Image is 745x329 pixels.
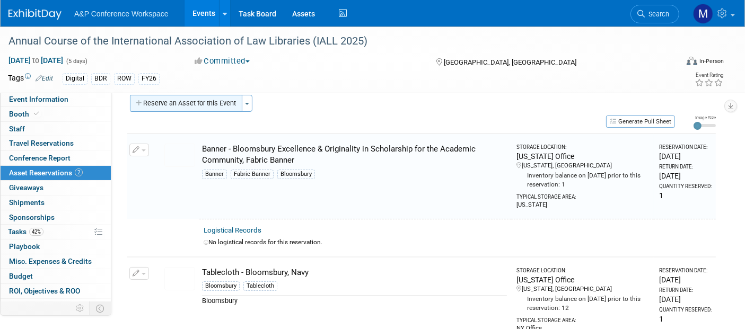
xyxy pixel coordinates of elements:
[138,73,160,84] div: FY26
[9,213,55,221] span: Sponsorships
[659,306,712,314] div: Quantity Reserved:
[1,151,111,165] a: Conference Report
[659,267,712,274] div: Reservation Date:
[659,183,712,190] div: Quantity Reserved:
[8,73,53,85] td: Tags
[202,267,507,278] div: Tablecloth - Bloomsbury, Navy
[9,154,71,162] span: Conference Report
[516,267,650,274] div: Storage Location:
[65,58,87,65] span: (5 days)
[9,257,92,265] span: Misc. Expenses & Credits
[516,151,650,162] div: [US_STATE] Office
[1,239,111,254] a: Playbook
[9,183,43,192] span: Giveaways
[1,254,111,269] a: Misc. Expenses & Credits
[659,274,712,285] div: [DATE]
[1,92,111,106] a: Event Information
[75,168,83,176] span: 2
[1,225,111,239] a: Tasks42%
[191,56,254,67] button: Committed
[71,301,90,315] td: Personalize Event Tab Strip
[90,301,111,315] td: Toggle Event Tabs
[9,198,45,207] span: Shipments
[9,242,40,251] span: Playbook
[659,151,712,162] div: [DATE]
[516,162,650,170] div: [US_STATE], [GEOGRAPHIC_DATA]
[1,107,111,121] a: Booth
[694,114,716,121] div: Image Size
[659,144,712,151] div: Reservation Date:
[1,166,111,180] a: Asset Reservations2
[204,226,261,234] a: Logistical Records
[34,111,39,117] i: Booth reservation complete
[8,56,64,65] span: [DATE] [DATE]
[645,10,669,18] span: Search
[204,238,712,247] div: No logistical records for this reservation.
[9,139,74,147] span: Travel Reservations
[516,201,650,209] div: [US_STATE]
[1,181,111,195] a: Giveaways
[618,55,724,71] div: Event Format
[1,122,111,136] a: Staff
[516,144,650,151] div: Storage Location:
[1,195,111,210] a: Shipments
[8,227,43,236] span: Tasks
[9,287,80,295] span: ROI, Objectives & ROO
[606,115,675,128] button: Generate Pull Sheet
[164,267,195,290] img: View Images
[687,57,697,65] img: Format-Inperson.png
[516,294,650,313] div: Inventory balance on [DATE] prior to this reservation: 12
[659,163,712,171] div: Return Date:
[659,171,712,181] div: [DATE]
[5,32,663,51] div: Annual Course of the International Association of Law Libraries (IALL 2025)
[1,284,111,298] a: ROI, Objectives & ROO
[693,4,713,24] img: Michelle Kelly
[516,189,650,201] div: Typical Storage Area:
[54,301,62,309] span: 4
[659,314,712,324] div: 1
[9,301,62,310] span: Attachments
[516,285,650,294] div: [US_STATE], [GEOGRAPHIC_DATA]
[202,170,227,179] div: Banner
[9,168,83,177] span: Asset Reservations
[1,210,111,225] a: Sponsorships
[277,170,315,179] div: Bloomsbury
[1,136,111,150] a: Travel Reservations
[516,313,650,324] div: Typical Storage Area:
[9,95,68,103] span: Event Information
[202,144,507,166] div: Banner - Bloomsbury Excellence & Originality in Scholarship for the Academic Community, Fabric Ba...
[231,170,274,179] div: Fabric Banner
[659,294,712,305] div: [DATE]
[444,58,576,66] span: [GEOGRAPHIC_DATA], [GEOGRAPHIC_DATA]
[516,170,650,189] div: Inventory balance on [DATE] prior to this reservation: 1
[659,287,712,294] div: Return Date:
[63,73,87,84] div: Digital
[202,281,240,291] div: Bloomsbury
[659,190,712,201] div: 1
[8,9,62,20] img: ExhibitDay
[9,272,33,280] span: Budget
[243,281,277,291] div: Tablecloth
[630,5,679,23] a: Search
[31,56,41,65] span: to
[91,73,110,84] div: BDR
[74,10,169,18] span: A&P Conference Workspace
[36,75,53,82] a: Edit
[516,274,650,285] div: [US_STATE] Office
[130,95,242,112] button: Reserve an Asset for this Event
[164,144,195,167] img: View Images
[9,110,41,118] span: Booth
[29,228,43,236] span: 42%
[1,269,111,283] a: Budget
[114,73,135,84] div: ROW
[695,73,723,78] div: Event Rating
[699,57,724,65] div: In-Person
[9,125,25,133] span: Staff
[1,299,111,313] a: Attachments4
[202,296,507,306] div: Bloomsbury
